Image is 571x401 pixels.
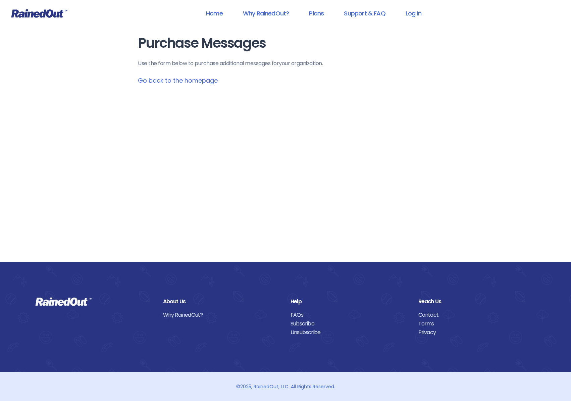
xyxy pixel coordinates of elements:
[418,328,536,337] a: Privacy
[138,36,433,51] h1: Purchase Messages
[397,6,430,21] a: Log In
[418,297,536,306] div: Reach Us
[163,311,281,319] a: Why RainedOut?
[418,311,536,319] a: Contact
[335,6,394,21] a: Support & FAQ
[291,311,408,319] a: FAQs
[300,6,332,21] a: Plans
[138,59,433,68] p: Use the form below to purchase additional messages for your organization .
[418,319,536,328] a: Terms
[197,6,231,21] a: Home
[163,297,281,306] div: About Us
[291,319,408,328] a: Subscribe
[291,297,408,306] div: Help
[291,328,408,337] a: Unsubscribe
[138,76,218,85] a: Go back to the homepage
[234,6,298,21] a: Why RainedOut?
